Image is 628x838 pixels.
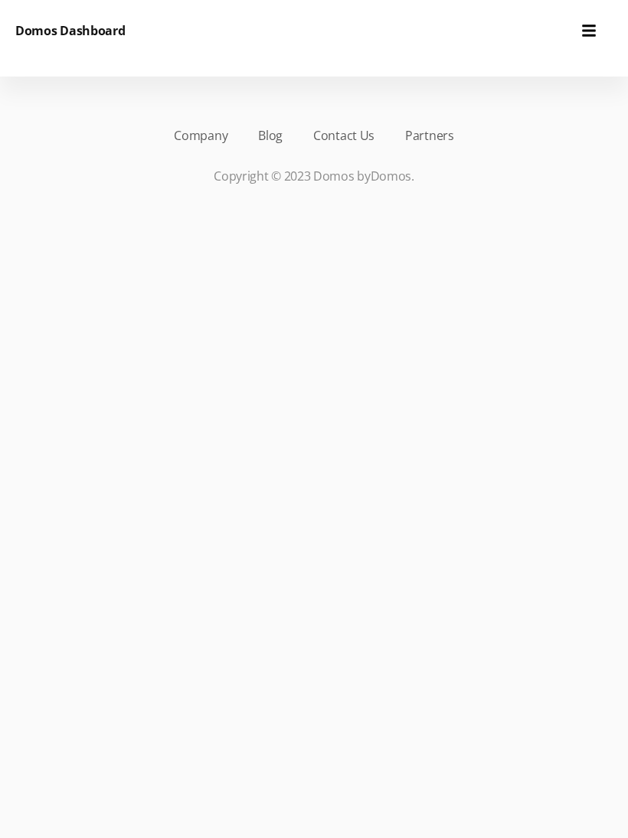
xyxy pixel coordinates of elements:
[371,168,412,184] a: Domos
[405,126,454,145] a: Partners
[38,167,590,185] p: Copyright © 2023 Domos by .
[258,126,283,145] a: Blog
[15,21,126,40] h6: Domos Dashboard
[313,126,375,145] a: Contact Us
[174,126,227,145] a: Company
